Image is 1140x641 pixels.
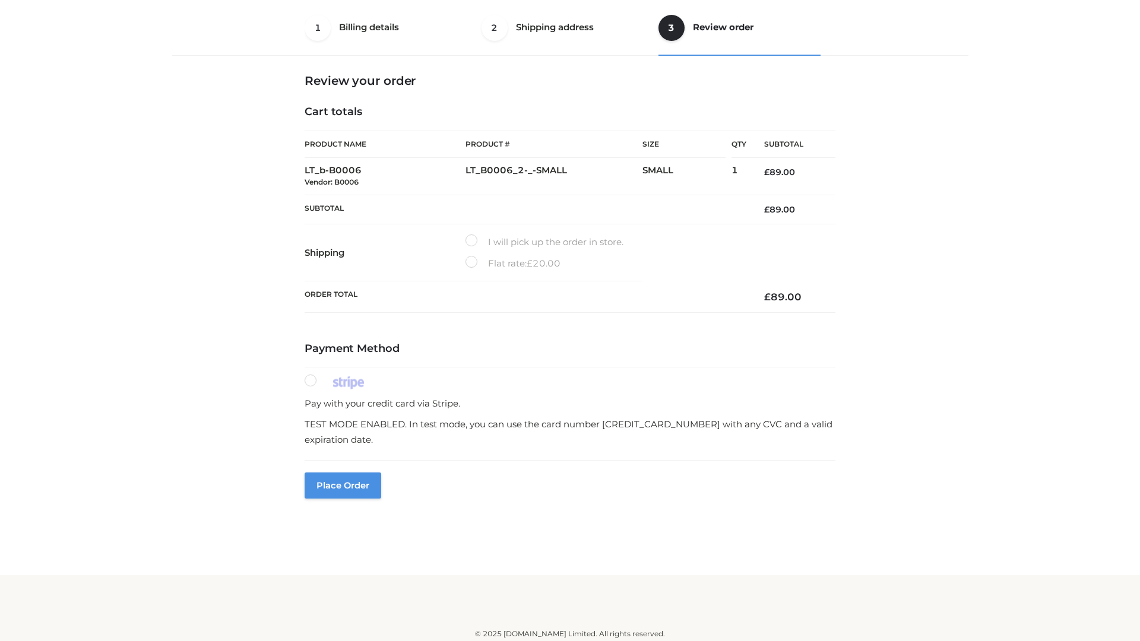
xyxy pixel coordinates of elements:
span: £ [764,204,769,215]
div: © 2025 [DOMAIN_NAME] Limited. All rights reserved. [176,628,964,640]
span: £ [764,291,771,303]
h4: Cart totals [305,106,835,119]
span: £ [527,258,533,269]
td: SMALL [642,158,731,195]
label: Flat rate: [465,256,560,271]
p: Pay with your credit card via Stripe. [305,396,835,411]
th: Shipping [305,224,465,281]
th: Qty [731,131,746,158]
bdi: 20.00 [527,258,560,269]
th: Product # [465,131,642,158]
bdi: 89.00 [764,291,802,303]
span: £ [764,167,769,177]
small: Vendor: B0006 [305,177,359,186]
bdi: 89.00 [764,204,795,215]
th: Subtotal [305,195,746,224]
h4: Payment Method [305,342,835,356]
td: 1 [731,158,746,195]
th: Subtotal [746,131,835,158]
th: Size [642,131,726,158]
button: Place order [305,472,381,499]
td: LT_b-B0006 [305,158,465,195]
th: Product Name [305,131,465,158]
h3: Review your order [305,74,835,88]
td: LT_B0006_2-_-SMALL [465,158,642,195]
p: TEST MODE ENABLED. In test mode, you can use the card number [CREDIT_CARD_NUMBER] with any CVC an... [305,417,835,447]
bdi: 89.00 [764,167,795,177]
label: I will pick up the order in store. [465,234,623,250]
th: Order Total [305,281,746,313]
